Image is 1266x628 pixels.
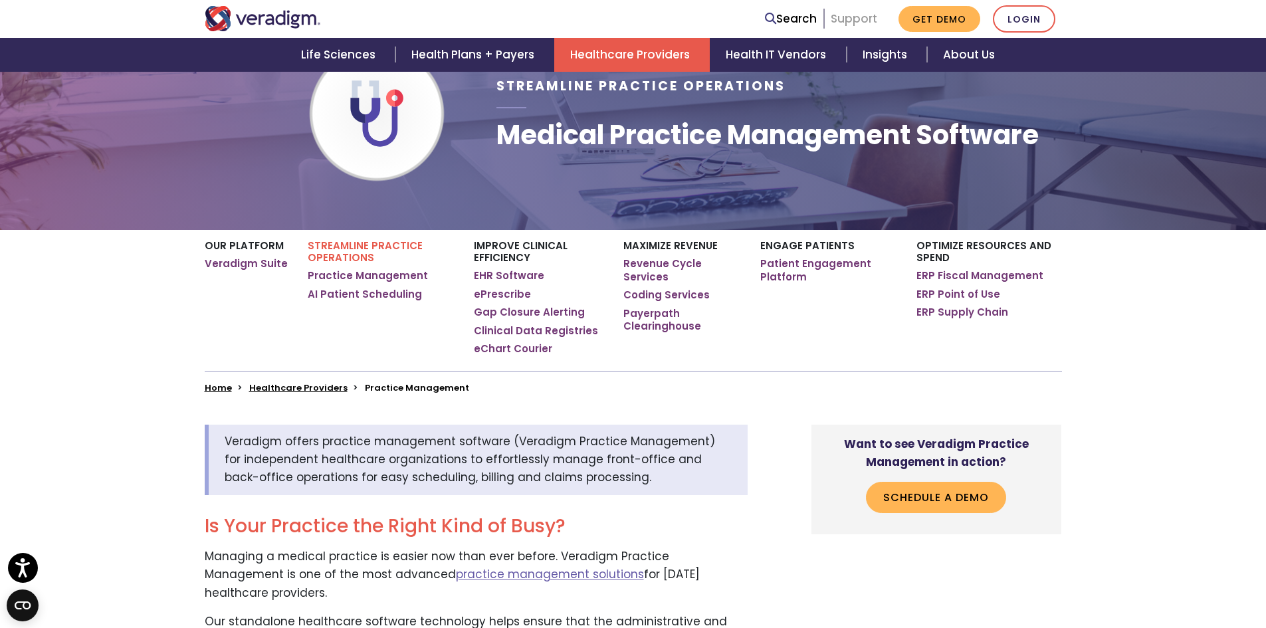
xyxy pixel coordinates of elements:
h2: Is Your Practice the Right Kind of Busy? [205,515,748,538]
a: ERP Fiscal Management [916,269,1043,282]
strong: Want to see Veradigm Practice Management in action? [844,436,1029,470]
a: Healthcare Providers [554,38,710,72]
a: Support [831,11,877,27]
a: ERP Point of Use [916,288,1000,301]
a: EHR Software [474,269,544,282]
img: Veradigm logo [205,6,321,31]
a: AI Patient Scheduling [308,288,422,301]
a: Veradigm Suite [205,257,288,270]
a: ERP Supply Chain [916,306,1008,319]
span: Streamline Practice Operations [496,77,786,95]
a: Healthcare Providers [249,381,348,394]
a: About Us [927,38,1011,72]
a: practice management solutions [456,566,644,582]
a: Practice Management [308,269,428,282]
a: Payerpath Clearinghouse [623,307,740,333]
a: Home [205,381,232,394]
a: Coding Services [623,288,710,302]
a: Health Plans + Payers [395,38,554,72]
a: Revenue Cycle Services [623,257,740,283]
a: Patient Engagement Platform [760,257,897,283]
a: Gap Closure Alerting [474,306,585,319]
a: Login [993,5,1055,33]
a: Life Sciences [285,38,395,72]
iframe: Drift Chat Widget [1011,532,1250,612]
p: Managing a medical practice is easier now than ever before. Veradigm Practice Management is one o... [205,548,748,602]
a: Get Demo [898,6,980,32]
a: Search [765,10,817,28]
a: Schedule a Demo [866,482,1006,512]
a: ePrescribe [474,288,531,301]
span: Veradigm offers practice management software (Veradigm Practice Management) for independent healt... [225,433,715,485]
h1: Medical Practice Management Software [496,119,1039,151]
a: Insights [847,38,927,72]
a: eChart Courier [474,342,552,356]
a: Health IT Vendors [710,38,846,72]
a: Clinical Data Registries [474,324,598,338]
button: Open CMP widget [7,589,39,621]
